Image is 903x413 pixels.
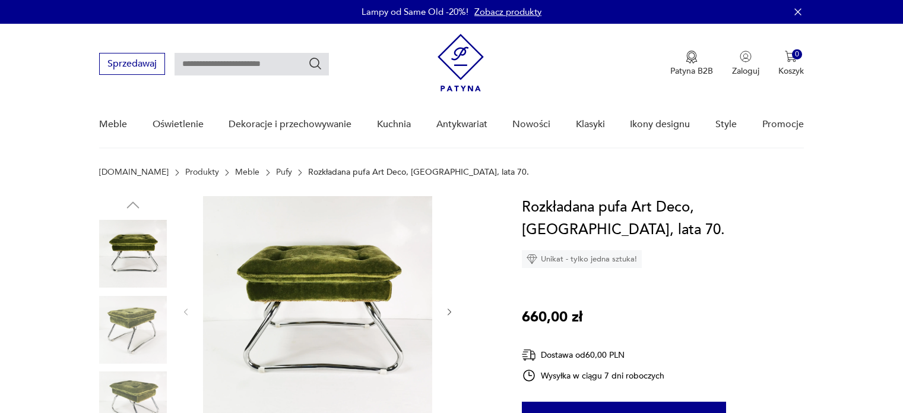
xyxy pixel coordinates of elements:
[522,196,804,241] h1: Rozkładana pufa Art Deco, [GEOGRAPHIC_DATA], lata 70.
[522,348,664,362] div: Dostawa od 60,00 PLN
[377,102,411,147] a: Kuchnia
[185,168,219,177] a: Produkty
[778,65,804,77] p: Koszyk
[670,65,713,77] p: Patyna B2B
[522,306,582,329] p: 660,00 zł
[153,102,204,147] a: Oświetlenie
[276,168,292,177] a: Pufy
[778,51,804,77] button: 0Koszyk
[438,34,484,92] img: Patyna - sklep z meblami i dekoracjami vintage
[732,65,759,77] p: Zaloguj
[99,53,165,75] button: Sprzedawaj
[522,250,642,268] div: Unikat - tylko jedna sztuka!
[99,296,167,364] img: Zdjęcie produktu Rozkładana pufa Art Deco, Niemcy, lata 70.
[99,168,169,177] a: [DOMAIN_NAME]
[670,51,713,77] button: Patyna B2B
[308,168,529,177] p: Rozkładana pufa Art Deco, [GEOGRAPHIC_DATA], lata 70.
[740,51,752,62] img: Ikonka użytkownika
[512,102,550,147] a: Nowości
[792,49,802,59] div: 0
[436,102,487,147] a: Antykwariat
[522,348,536,362] img: Ikona dostawy
[99,102,127,147] a: Meble
[686,51,698,64] img: Ikona medalu
[308,56,322,71] button: Szukaj
[715,102,737,147] a: Style
[99,61,165,69] a: Sprzedawaj
[522,368,664,383] div: Wysyłka w ciągu 7 dni roboczych
[732,51,759,77] button: Zaloguj
[576,102,605,147] a: Klasyki
[785,51,797,62] img: Ikona koszyka
[762,102,804,147] a: Promocje
[235,168,259,177] a: Meble
[99,220,167,288] img: Zdjęcie produktu Rozkładana pufa Art Deco, Niemcy, lata 70.
[229,102,351,147] a: Dekoracje i przechowywanie
[527,254,537,264] img: Ikona diamentu
[630,102,690,147] a: Ikony designu
[362,6,468,18] p: Lampy od Same Old -20%!
[670,51,713,77] a: Ikona medaluPatyna B2B
[474,6,541,18] a: Zobacz produkty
